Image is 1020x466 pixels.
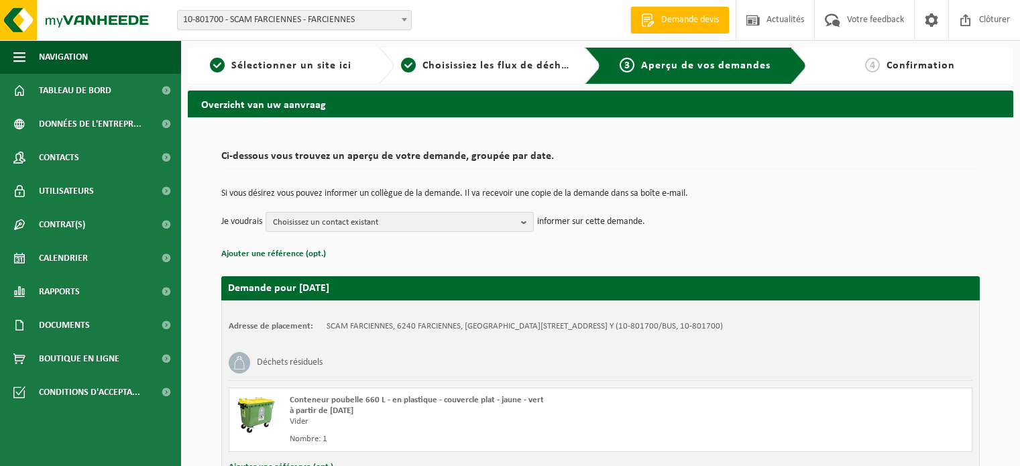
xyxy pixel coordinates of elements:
[177,10,412,30] span: 10-801700 - SCAM FARCIENNES - FARCIENNES
[39,107,141,141] span: Données de l'entrepr...
[236,395,276,435] img: WB-0660-HPE-GN-50.png
[266,212,534,232] button: Choisissez un contact existant
[290,434,655,445] div: Nombre: 1
[658,13,722,27] span: Demande devis
[290,416,655,427] div: Vider
[290,406,353,415] strong: à partir de [DATE]
[231,60,351,71] span: Sélectionner un site ici
[401,58,416,72] span: 2
[39,174,94,208] span: Utilisateurs
[221,245,326,263] button: Ajouter une référence (opt.)
[39,40,88,74] span: Navigation
[39,342,119,375] span: Boutique en ligne
[887,60,955,71] span: Confirmation
[273,213,516,233] span: Choisissez un contact existant
[39,208,85,241] span: Contrat(s)
[865,58,880,72] span: 4
[39,141,79,174] span: Contacts
[188,91,1013,117] h2: Overzicht van uw aanvraag
[228,283,329,294] strong: Demande pour [DATE]
[229,322,313,331] strong: Adresse de placement:
[620,58,634,72] span: 3
[290,396,544,404] span: Conteneur poubelle 660 L - en plastique - couvercle plat - jaune - vert
[641,60,771,71] span: Aperçu de vos demandes
[221,151,980,169] h2: Ci-dessous vous trouvez un aperçu de votre demande, groupée par date.
[210,58,225,72] span: 1
[39,74,111,107] span: Tableau de bord
[257,352,323,373] h3: Déchets résiduels
[401,58,574,74] a: 2Choisissiez les flux de déchets et récipients
[39,241,88,275] span: Calendrier
[194,58,367,74] a: 1Sélectionner un site ici
[221,212,262,232] p: Je voudrais
[630,7,729,34] a: Demande devis
[39,275,80,308] span: Rapports
[327,321,723,332] td: SCAM FARCIENNES, 6240 FARCIENNES, [GEOGRAPHIC_DATA][STREET_ADDRESS] Y (10-801700/BUS, 10-801700)
[537,212,645,232] p: informer sur cette demande.
[39,375,140,409] span: Conditions d'accepta...
[178,11,411,30] span: 10-801700 - SCAM FARCIENNES - FARCIENNES
[221,189,980,198] p: Si vous désirez vous pouvez informer un collègue de la demande. Il va recevoir une copie de la de...
[39,308,90,342] span: Documents
[422,60,646,71] span: Choisissiez les flux de déchets et récipients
